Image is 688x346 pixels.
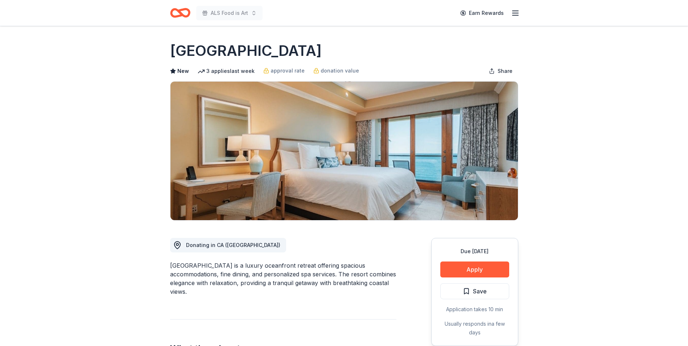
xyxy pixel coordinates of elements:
[321,66,359,75] span: donation value
[186,242,280,248] span: Donating in CA ([GEOGRAPHIC_DATA])
[196,6,263,20] button: ALS Food is Art
[440,283,509,299] button: Save
[170,4,190,21] a: Home
[271,66,305,75] span: approval rate
[498,67,512,75] span: Share
[170,261,396,296] div: [GEOGRAPHIC_DATA] is a luxury oceanfront retreat offering spacious accommodations, fine dining, a...
[198,67,255,75] div: 3 applies last week
[456,7,508,20] a: Earn Rewards
[170,82,518,220] img: Image for Dolphin Bay Resort & Spa
[473,287,487,296] span: Save
[170,41,322,61] h1: [GEOGRAPHIC_DATA]
[177,67,189,75] span: New
[440,305,509,314] div: Application takes 10 min
[483,64,518,78] button: Share
[440,261,509,277] button: Apply
[211,9,248,17] span: ALS Food is Art
[440,320,509,337] div: Usually responds in a few days
[313,66,359,75] a: donation value
[440,247,509,256] div: Due [DATE]
[263,66,305,75] a: approval rate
